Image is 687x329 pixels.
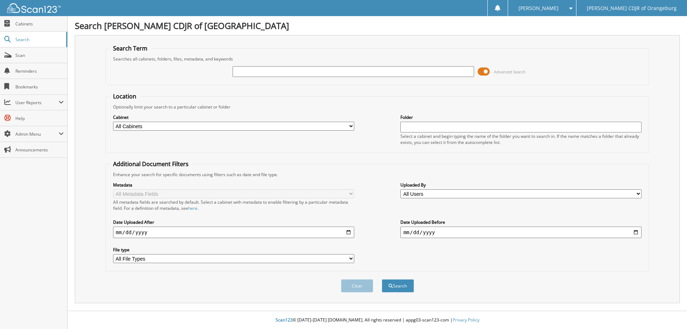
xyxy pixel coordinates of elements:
span: [PERSON_NAME] CDJR of Orangeburg [587,6,677,10]
span: User Reports [15,100,59,106]
label: Uploaded By [400,182,642,188]
label: Date Uploaded After [113,219,354,225]
span: Advanced Search [494,69,526,74]
span: [PERSON_NAME] [518,6,559,10]
label: Date Uploaded Before [400,219,642,225]
img: scan123-logo-white.svg [7,3,61,13]
div: All metadata fields are searched by default. Select a cabinet with metadata to enable filtering b... [113,199,354,211]
span: Help [15,115,64,121]
button: Clear [341,279,373,292]
span: Search [15,37,63,43]
button: Search [382,279,414,292]
span: Scan [15,52,64,58]
span: Announcements [15,147,64,153]
span: Admin Menu [15,131,59,137]
legend: Additional Document Filters [109,160,192,168]
label: Cabinet [113,114,354,120]
span: Cabinets [15,21,64,27]
h1: Search [PERSON_NAME] CDJR of [GEOGRAPHIC_DATA] [75,20,680,32]
div: Searches all cabinets, folders, files, metadata, and keywords [109,56,645,62]
div: Optionally limit your search to a particular cabinet or folder [109,104,645,110]
input: start [113,227,354,238]
label: Folder [400,114,642,120]
legend: Location [109,92,140,100]
div: © [DATE]-[DATE] [DOMAIN_NAME]. All rights reserved | appg03-scan123-com | [68,311,687,329]
label: File type [113,247,354,253]
span: Scan123 [276,317,293,323]
div: Enhance your search for specific documents using filters such as date and file type. [109,171,645,178]
label: Metadata [113,182,354,188]
legend: Search Term [109,44,151,52]
a: Privacy Policy [453,317,479,323]
span: Bookmarks [15,84,64,90]
span: Reminders [15,68,64,74]
div: Select a cabinet and begin typing the name of the folder you want to search in. If the name match... [400,133,642,145]
input: end [400,227,642,238]
a: here [188,205,198,211]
